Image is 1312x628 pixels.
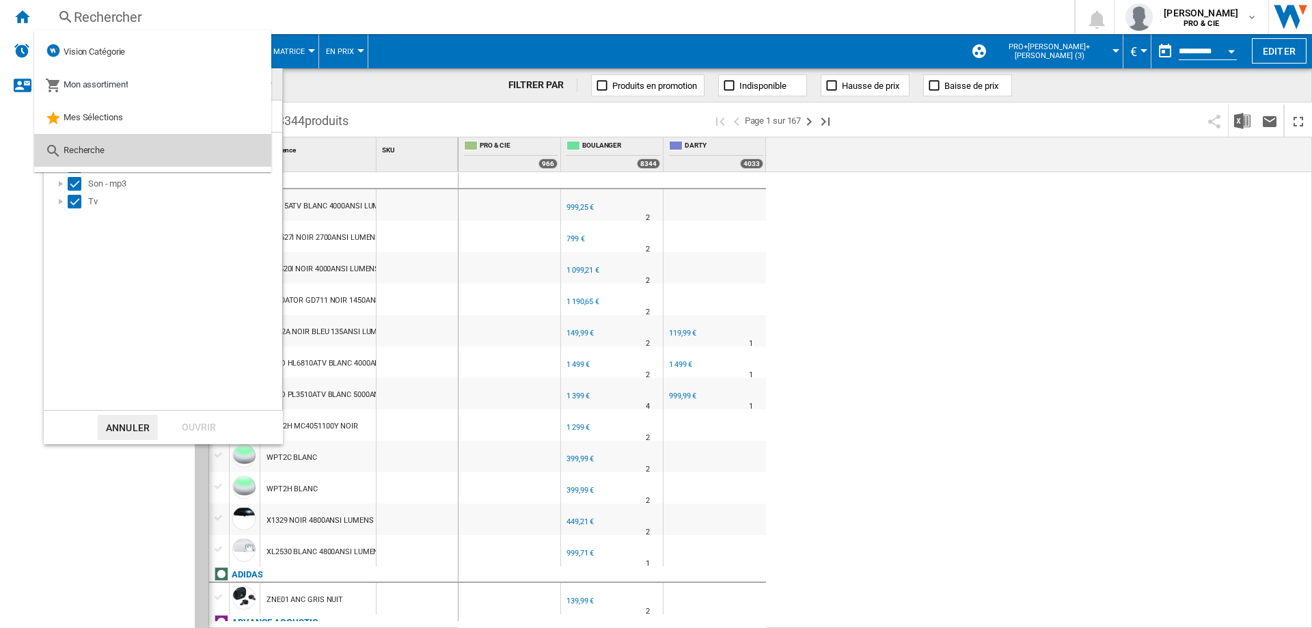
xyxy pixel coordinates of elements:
[68,177,88,191] md-checkbox: Select
[64,112,123,122] span: Mes Sélections
[64,46,125,57] span: Vision Catégorie
[64,145,105,155] span: Recherche
[45,42,61,59] img: wiser-icon-blue.png
[64,79,128,90] span: Mon assortiment
[98,415,158,440] button: Annuler
[169,415,229,440] div: Ouvrir
[88,195,280,208] div: Tv
[68,195,88,208] md-checkbox: Select
[88,177,280,191] div: Son - mp3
